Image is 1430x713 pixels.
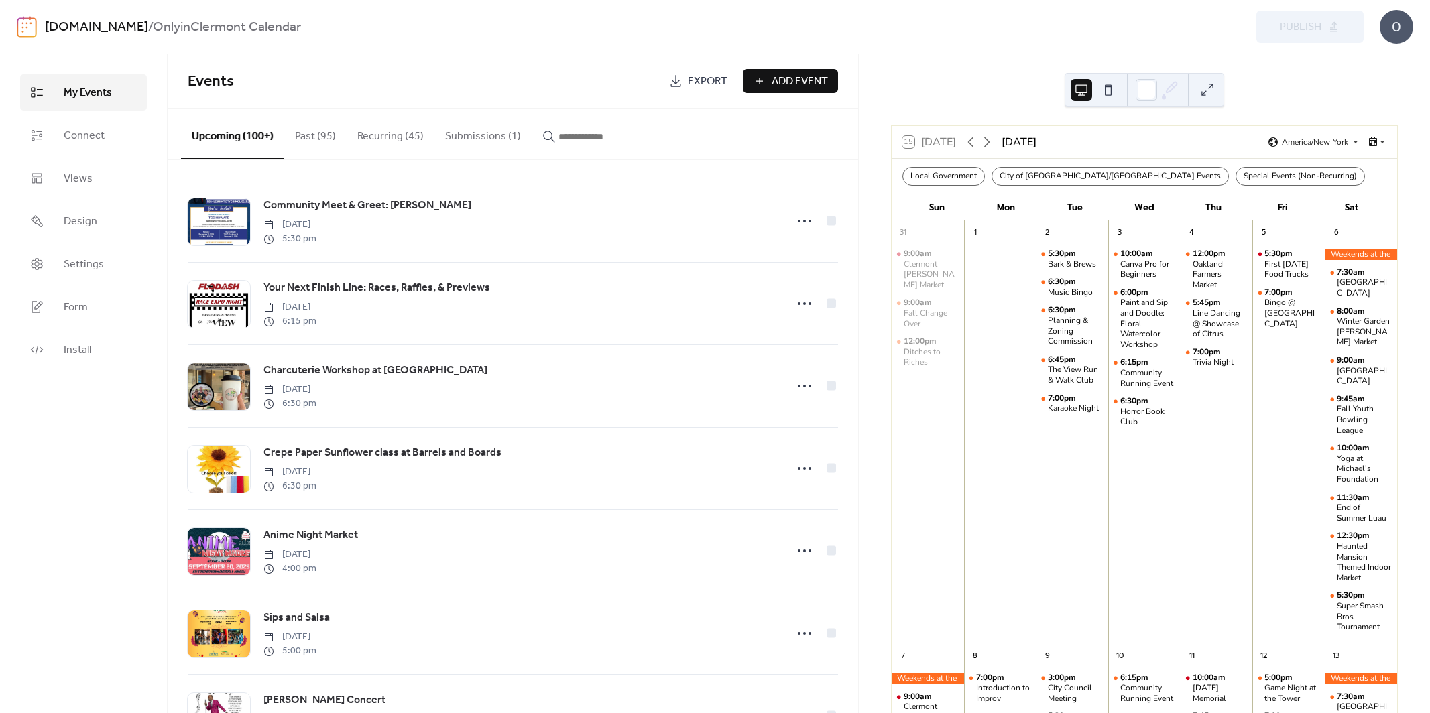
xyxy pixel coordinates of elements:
[902,167,985,186] div: Local Government
[20,160,147,196] a: Views
[1252,673,1325,704] div: Game Night at the Tower
[1325,590,1397,632] div: Super Smash Bros Tournament
[1193,298,1223,308] span: 5:45pm
[892,673,964,684] div: Weekends at the Winery
[1329,649,1344,664] div: 13
[263,397,316,411] span: 6:30 pm
[263,197,471,214] a: Community Meet & Greet: [PERSON_NAME]
[1252,249,1325,280] div: First Friday Food Trucks
[976,683,1031,704] div: Introduction to Improv
[263,314,316,328] span: 6:15 pm
[892,298,964,329] div: Fall Change Over
[968,225,983,240] div: 1
[1264,287,1295,298] span: 7:00pm
[1264,683,1319,704] div: Game Night at the Tower
[1337,692,1367,702] span: 7:30am
[1264,259,1319,280] div: First [DATE] Food Trucks
[1193,357,1234,368] div: Trivia Night
[263,198,471,214] span: Community Meet & Greet: [PERSON_NAME]
[263,527,358,544] a: Anime Night Market
[1252,287,1325,329] div: Bingo @ The Cove Bar
[1337,404,1392,436] div: Fall Youth Bowling League
[1120,357,1150,368] span: 6:15pm
[263,444,501,462] a: Crepe Paper Sunflower class at Barrels and Boards
[263,609,330,627] a: Sips and Salsa
[1120,298,1175,350] div: Paint and Sip and Doodle: Floral Watercolor Workshop
[904,692,934,702] span: 9:00am
[263,232,316,246] span: 5:30 pm
[64,171,93,187] span: Views
[284,109,347,158] button: Past (95)
[904,249,934,259] span: 9:00am
[153,15,301,40] b: OnlyinClermont Calendar
[1036,305,1108,346] div: Planning & Zoning Commission
[1036,249,1108,269] div: Bark & Brews
[263,692,385,708] span: [PERSON_NAME] Concert
[1256,649,1271,664] div: 12
[1337,366,1392,387] div: [GEOGRAPHIC_DATA]
[181,109,284,159] button: Upcoming (100+)
[1120,683,1175,704] div: Community Running Event
[1325,355,1397,387] div: Lake County Rowing
[1337,267,1367,278] span: 7:30am
[1256,225,1271,240] div: 5
[1002,134,1036,150] div: [DATE]
[1108,287,1181,350] div: Paint and Sip and Doodle: Floral Watercolor Workshop
[1325,673,1397,684] div: Weekends at the Winery
[1108,396,1181,428] div: Horror Book Club
[263,300,316,314] span: [DATE]
[1193,308,1248,340] div: Line Dancing @ Showcase of Citrus
[1329,225,1344,240] div: 6
[964,673,1036,704] div: Introduction to Improv
[1325,531,1397,583] div: Haunted Mansion Themed Indoor Market
[1112,225,1127,240] div: 3
[1181,249,1253,290] div: Oakland Farmers Market
[263,644,316,658] span: 5:00 pm
[1179,194,1248,221] div: Thu
[1120,396,1150,407] span: 6:30pm
[968,649,983,664] div: 8
[1185,225,1199,240] div: 4
[263,547,316,562] span: [DATE]
[1048,393,1078,404] span: 7:00pm
[263,445,501,461] span: Crepe Paper Sunflower class at Barrels and Boards
[1040,194,1110,221] div: Tue
[1325,394,1397,436] div: Fall Youth Bowling League
[1048,287,1093,298] div: Music Bingo
[1337,454,1392,485] div: Yoga at Michael's Foundation
[1036,393,1108,414] div: Karaoke Night
[1193,259,1248,291] div: Oakland Farmers Market
[263,630,316,644] span: [DATE]
[148,15,153,40] b: /
[1337,277,1392,298] div: [GEOGRAPHIC_DATA]
[1112,649,1127,664] div: 10
[188,67,234,96] span: Events
[904,259,959,291] div: Clermont [PERSON_NAME] Market
[20,332,147,368] a: Install
[659,69,737,93] a: Export
[263,479,316,493] span: 6:30 pm
[64,214,97,230] span: Design
[1048,259,1096,270] div: Bark & Brews
[263,562,316,576] span: 4:00 pm
[1264,673,1295,684] span: 5:00pm
[64,257,104,273] span: Settings
[904,298,934,308] span: 9:00am
[992,167,1229,186] div: City of [GEOGRAPHIC_DATA]/[GEOGRAPHIC_DATA] Events
[1193,249,1228,259] span: 12:00pm
[20,117,147,153] a: Connect
[902,194,971,221] div: Sun
[1120,249,1155,259] span: 10:00am
[263,218,316,232] span: [DATE]
[1193,673,1228,684] span: 10:00am
[20,246,147,282] a: Settings
[904,347,959,368] div: Ditches to Riches
[1120,368,1175,389] div: Community Running Event
[1337,394,1367,405] span: 9:45am
[1337,590,1367,601] span: 5:30pm
[1120,407,1175,428] div: Horror Book Club
[1264,298,1319,329] div: Bingo @ [GEOGRAPHIC_DATA]
[892,336,964,368] div: Ditches to Riches
[1181,347,1253,368] div: Trivia Night
[1048,249,1078,259] span: 5:30pm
